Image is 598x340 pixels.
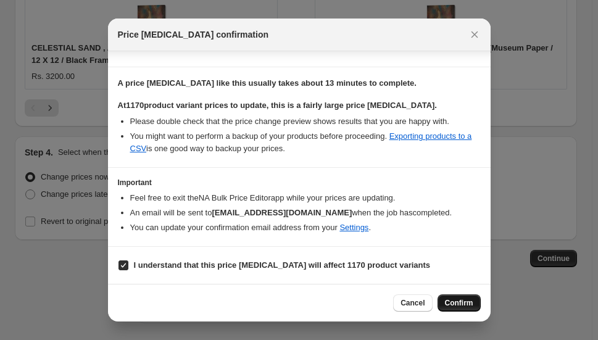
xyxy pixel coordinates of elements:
[130,222,481,234] li: You can update your confirmation email address from your .
[130,130,481,155] li: You might want to perform a backup of your products before proceeding. is one good way to backup ...
[466,26,483,43] button: Close
[393,294,432,312] button: Cancel
[130,207,481,219] li: An email will be sent to when the job has completed .
[130,115,481,128] li: Please double check that the price change preview shows results that you are happy with.
[401,298,425,308] span: Cancel
[445,298,473,308] span: Confirm
[339,223,368,232] a: Settings
[118,101,437,110] b: At 1170 product variant prices to update, this is a fairly large price [MEDICAL_DATA].
[118,28,269,41] span: Price [MEDICAL_DATA] confirmation
[134,260,431,270] b: I understand that this price [MEDICAL_DATA] will affect 1170 product variants
[118,78,417,88] b: A price [MEDICAL_DATA] like this usually takes about 13 minutes to complete.
[212,208,352,217] b: [EMAIL_ADDRESS][DOMAIN_NAME]
[118,178,481,188] h3: Important
[438,294,481,312] button: Confirm
[130,192,481,204] li: Feel free to exit the NA Bulk Price Editor app while your prices are updating.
